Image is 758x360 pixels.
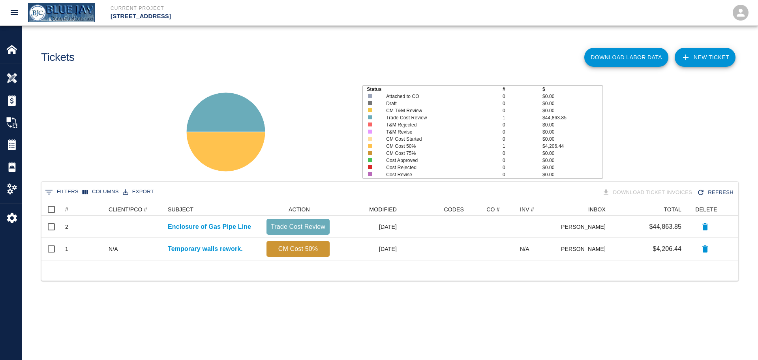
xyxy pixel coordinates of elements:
[542,100,602,107] p: $0.00
[386,136,491,143] p: CM Cost Started
[369,203,397,216] div: MODIFIED
[520,203,534,216] div: INV #
[503,136,542,143] p: 0
[542,150,602,157] p: $0.00
[542,164,602,171] p: $0.00
[334,238,401,260] div: [DATE]
[386,107,491,114] p: CM T&M Review
[542,171,602,178] p: $0.00
[109,245,118,253] div: N/A
[270,222,326,232] p: Trade Cost Review
[503,157,542,164] p: 0
[664,203,681,216] div: TOTAL
[695,186,737,200] div: Refresh the list
[43,186,81,198] button: Show filters
[263,203,334,216] div: ACTION
[588,203,606,216] div: INBOX
[386,150,491,157] p: CM Cost 75%
[386,143,491,150] p: CM Cost 50%
[168,244,243,254] a: Temporary walls rework.
[584,48,668,67] button: Download Labor Data
[503,93,542,100] p: 0
[503,143,542,150] p: 1
[28,3,95,22] img: Blue Jay Construction LLC
[61,203,105,216] div: #
[386,164,491,171] p: Cost Rejected
[334,203,401,216] div: MODIFIED
[65,223,68,231] div: 2
[516,203,561,216] div: INV #
[168,222,251,232] a: Enclosure of Gas Pipe Line
[503,114,542,121] p: 1
[121,186,156,198] button: Export
[81,186,121,198] button: Select columns
[334,216,401,238] div: [DATE]
[109,203,147,216] div: CLIENT/PCO #
[486,203,499,216] div: CO #
[685,203,725,216] div: DELETE
[503,128,542,136] p: 0
[561,216,610,238] div: [PERSON_NAME]
[542,128,602,136] p: $0.00
[719,322,758,360] iframe: Chat Widget
[65,203,68,216] div: #
[270,244,326,254] p: CM Cost 50%
[386,100,491,107] p: Draft
[503,164,542,171] p: 0
[610,203,685,216] div: TOTAL
[520,245,529,253] div: N/A
[468,203,516,216] div: CO #
[164,203,263,216] div: SUBJECT
[653,244,681,254] p: $4,206.44
[542,157,602,164] p: $0.00
[542,86,602,93] p: $
[542,107,602,114] p: $0.00
[542,136,602,143] p: $0.00
[542,114,602,121] p: $44,863.85
[649,222,681,232] p: $44,863.85
[503,121,542,128] p: 0
[386,114,491,121] p: Trade Cost Review
[105,203,164,216] div: CLIENT/PCO #
[386,171,491,178] p: Cost Revise
[401,203,468,216] div: CODES
[561,203,610,216] div: INBOX
[386,93,491,100] p: Attached to CO
[561,238,610,260] div: [DEMOGRAPHIC_DATA][PERSON_NAME]
[5,3,24,22] button: open drawer
[695,186,737,200] button: Refresh
[542,143,602,150] p: $4,206.44
[503,107,542,114] p: 0
[65,245,68,253] div: 1
[503,86,542,93] p: #
[386,157,491,164] p: Cost Approved
[168,203,193,216] div: SUBJECT
[444,203,464,216] div: CODES
[600,186,696,200] div: Tickets download in groups of 15
[367,86,503,93] p: Status
[386,121,491,128] p: T&M Rejected
[675,48,735,67] a: NEW TICKET
[503,100,542,107] p: 0
[41,51,75,64] h1: Tickets
[542,93,602,100] p: $0.00
[386,128,491,136] p: T&M Revise
[503,150,542,157] p: 0
[503,171,542,178] p: 0
[542,121,602,128] p: $0.00
[111,5,422,12] p: Current Project
[111,12,422,21] p: [STREET_ADDRESS]
[289,203,310,216] div: ACTION
[695,203,717,216] div: DELETE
